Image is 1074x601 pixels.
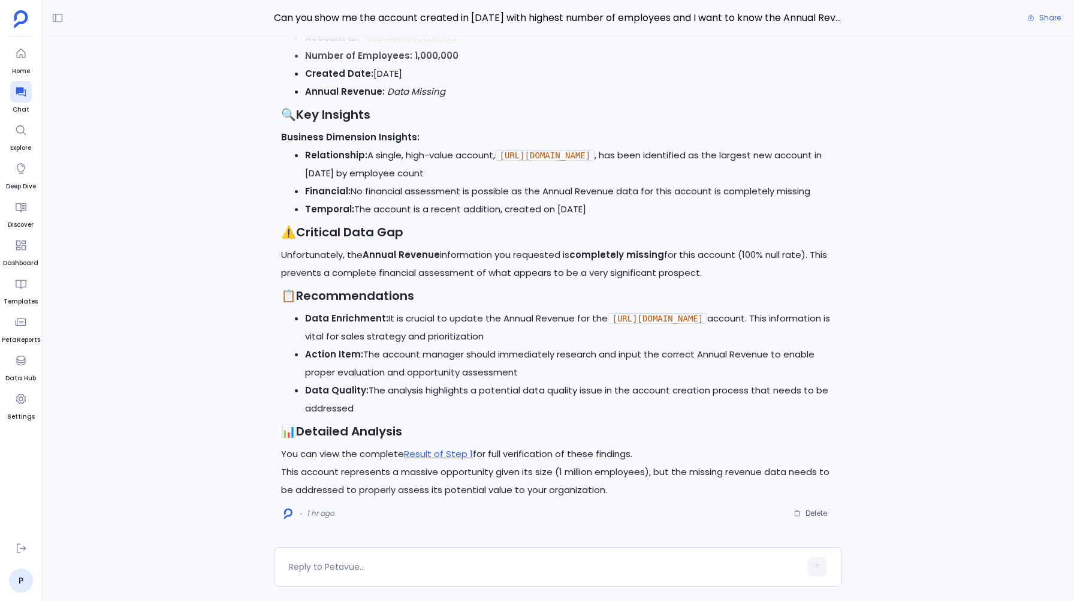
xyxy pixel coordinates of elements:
[6,158,36,191] a: Deep Dive
[305,345,834,381] li: The account manager should immediately research and input the correct Annual Revenue to enable pr...
[495,150,595,161] code: [URL][DOMAIN_NAME]
[1020,10,1068,26] button: Share
[284,508,292,519] img: logo
[6,182,36,191] span: Deep Dive
[5,374,36,383] span: Data Hub
[10,119,32,153] a: Explore
[363,248,440,261] strong: Annual Revenue
[7,388,35,422] a: Settings
[786,504,835,522] button: Delete
[1039,13,1061,23] span: Share
[305,67,373,80] strong: Created Date:
[10,43,32,76] a: Home
[305,381,834,417] li: The analysis highlights a potential data quality issue in the account creation process that needs...
[281,287,834,305] h3: 📋
[9,569,33,593] a: P
[10,143,32,153] span: Explore
[10,67,32,76] span: Home
[307,509,334,518] span: 1 hr ago
[296,287,414,304] strong: Recommendations
[274,10,841,26] span: Can you show me the account created in 2024 with highest number of employees and I want to know t...
[10,105,32,115] span: Chat
[305,182,834,200] li: No financial assessment is possible as the Annual Revenue data for this account is completely mis...
[3,259,38,268] span: Dashboard
[296,423,402,440] strong: Detailed Analysis
[281,422,834,440] h3: 📊
[305,309,834,345] li: It is crucial to update the Annual Revenue for the account. This information is vital for sales s...
[4,297,38,306] span: Templates
[608,313,707,324] code: [URL][DOMAIN_NAME]
[281,106,834,124] h3: 🔍
[281,131,420,143] strong: Business Dimension Insights:
[7,412,35,422] span: Settings
[305,149,367,161] strong: Relationship:
[305,185,351,197] strong: Financial:
[569,248,664,261] strong: completely missing
[281,223,834,241] h3: ⚠️
[8,196,34,230] a: Discover
[305,384,369,396] strong: Data Quality:
[4,273,38,306] a: Templates
[14,10,28,28] img: petavue logo
[8,220,34,230] span: Discover
[305,65,834,83] li: [DATE]
[305,85,385,98] strong: Annual Revenue:
[305,348,363,360] strong: Action Item:
[5,350,36,383] a: Data Hub
[281,463,834,499] p: This account represents a massive opportunity given its size (1 million employees), but the missi...
[281,445,834,463] p: You can view the complete for full verification of these findings.
[2,335,40,345] span: PetaReports
[805,509,827,518] span: Delete
[296,106,370,123] strong: Key Insights
[3,235,38,268] a: Dashboard
[305,312,388,324] strong: Data Enrichment:
[404,447,473,460] a: Result of Step 1
[281,246,834,282] p: Unfortunately, the information you requested is for this account (100% null rate). This prevents ...
[296,224,403,241] strong: Critical Data Gap
[305,203,354,215] strong: Temporal:
[387,85,445,98] em: Data Missing
[2,311,40,345] a: PetaReports
[305,146,834,182] li: A single, high-value account, , has been identified as the largest new account in [DATE] by emplo...
[305,200,834,218] li: The account is a recent addition, created on [DATE]
[10,81,32,115] a: Chat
